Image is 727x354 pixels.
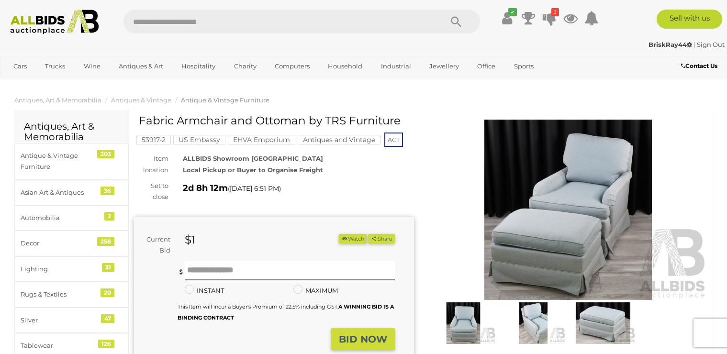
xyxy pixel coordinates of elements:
button: Share [368,234,394,244]
label: INSTANT [185,285,224,296]
div: 20 [101,288,114,297]
a: Wine [78,58,107,74]
a: Antiques, Art & Memorabilia [14,96,101,104]
a: Hospitality [175,58,222,74]
a: Office [471,58,502,74]
div: 2 [104,212,114,221]
button: Search [432,10,480,33]
small: This Item will incur a Buyer's Premium of 22.5% including GST. [178,303,394,321]
div: Set to close [127,180,176,203]
h2: Antiques, Art & Memorabilia [24,121,119,142]
a: [GEOGRAPHIC_DATA] [7,74,88,90]
a: Decor 258 [14,231,129,256]
a: Antiques & Art [112,58,169,74]
b: A WINNING BID IS A BINDING CONTRACT [178,303,394,321]
a: Household [322,58,369,74]
a: Sell with us [657,10,722,29]
a: Automobilia 2 [14,205,129,231]
strong: 2d 8h 12m [183,183,228,193]
span: [DATE] 6:51 PM [230,184,279,193]
a: Antique & Vintage Furniture [181,96,269,104]
i: 3 [551,8,559,16]
div: Asian Art & Antiques [21,187,100,198]
li: Watch this item [339,234,367,244]
div: 203 [97,150,114,158]
a: ✔ [500,10,514,27]
img: Fabric Armchair and Ottoman by TRS Furniture [501,302,566,344]
img: Fabric Armchair and Ottoman by TRS Furniture [428,120,708,300]
a: Silver 47 [14,308,129,333]
mark: EHVA Emporium [228,135,295,144]
button: BID NOW [331,328,395,351]
a: Sign Out [697,41,725,48]
a: Lighting 31 [14,256,129,282]
div: 47 [101,314,114,323]
strong: ALLBIDS Showroom [GEOGRAPHIC_DATA] [183,155,323,162]
h1: Fabric Armchair and Ottoman by TRS Furniture [139,115,412,127]
div: Antique & Vintage Furniture [21,150,100,173]
a: Asian Art & Antiques 36 [14,180,129,205]
span: ( ) [228,185,281,192]
a: Antiques & Vintage [111,96,171,104]
a: 53917-2 [136,136,171,144]
strong: Local Pickup or Buyer to Organise Freight [183,166,323,174]
a: Rugs & Textiles 20 [14,282,129,307]
a: Industrial [375,58,417,74]
img: Fabric Armchair and Ottoman by TRS Furniture [431,302,496,344]
div: 258 [97,237,114,246]
div: Silver [21,315,100,326]
a: Antiques and Vintage [298,136,380,144]
mark: US Embassy [173,135,225,144]
div: Automobilia [21,212,100,223]
img: Fabric Armchair and Ottoman by TRS Furniture [570,302,636,344]
strong: BriskRay44 [649,41,692,48]
a: 3 [542,10,557,27]
mark: Antiques and Vintage [298,135,380,144]
a: Charity [228,58,263,74]
button: Watch [339,234,367,244]
a: Trucks [39,58,71,74]
span: | [693,41,695,48]
a: Cars [7,58,33,74]
a: Computers [268,58,316,74]
a: Contact Us [681,61,720,71]
div: Current Bid [134,234,178,256]
strong: $1 [185,233,195,246]
span: ACT [384,133,403,147]
strong: BID NOW [339,333,387,345]
div: 126 [98,340,114,348]
label: MAXIMUM [293,285,338,296]
div: 31 [102,263,114,272]
b: Contact Us [681,62,717,69]
div: Decor [21,238,100,249]
i: ✔ [508,8,517,16]
img: Allbids.com.au [5,10,103,34]
div: Lighting [21,264,100,275]
a: EHVA Emporium [228,136,295,144]
a: Sports [508,58,540,74]
div: Tablewear [21,340,100,351]
div: 36 [101,187,114,195]
mark: 53917-2 [136,135,171,144]
a: Antique & Vintage Furniture 203 [14,143,129,180]
a: BriskRay44 [649,41,693,48]
div: Item location [127,153,176,176]
a: Jewellery [423,58,465,74]
a: US Embassy [173,136,225,144]
div: Rugs & Textiles [21,289,100,300]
